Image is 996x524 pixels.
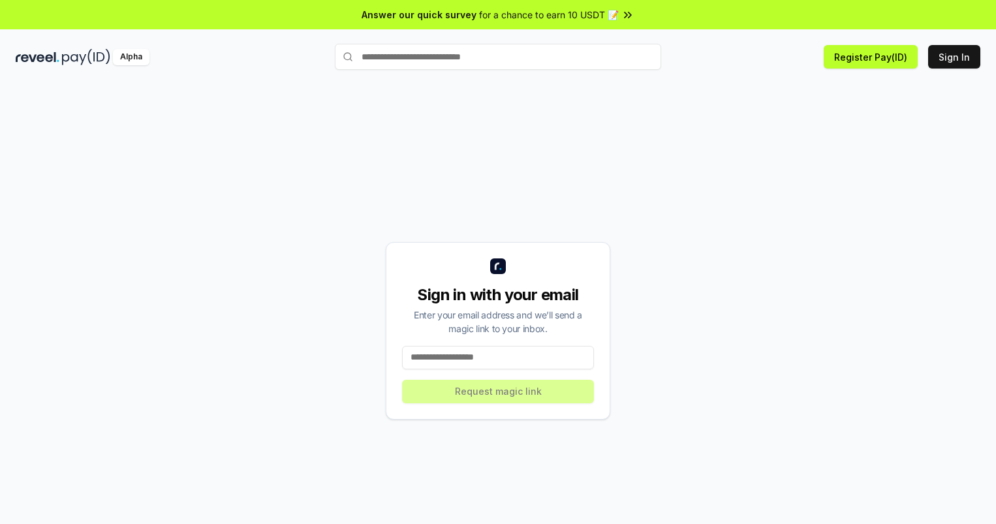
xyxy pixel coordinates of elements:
button: Register Pay(ID) [824,45,918,69]
div: Enter your email address and we’ll send a magic link to your inbox. [402,308,594,335]
img: reveel_dark [16,49,59,65]
span: Answer our quick survey [362,8,476,22]
button: Sign In [928,45,980,69]
span: for a chance to earn 10 USDT 📝 [479,8,619,22]
img: logo_small [490,258,506,274]
img: pay_id [62,49,110,65]
div: Sign in with your email [402,285,594,305]
div: Alpha [113,49,149,65]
